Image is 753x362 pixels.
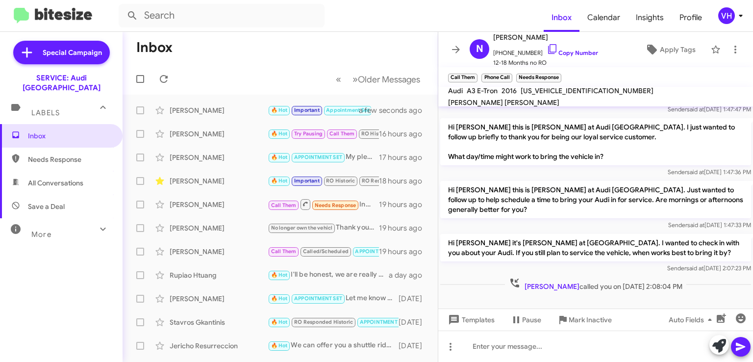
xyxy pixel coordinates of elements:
[569,311,612,329] span: Mark Inactive
[718,7,735,24] div: VH
[668,105,751,113] span: Sender [DATE] 1:47:47 PM
[547,49,598,56] a: Copy Number
[271,272,288,278] span: 🔥 Hot
[355,248,403,255] span: APPOINTMENT SET
[493,43,598,58] span: [PHONE_NUMBER]
[43,48,102,57] span: Special Campaign
[379,176,430,186] div: 18 hours ago
[493,58,598,68] span: 12-18 Months no RO
[399,317,430,327] div: [DATE]
[13,41,110,64] a: Special Campaign
[362,178,421,184] span: RO Responded Historic
[379,129,430,139] div: 16 hours ago
[28,131,111,141] span: Inbox
[493,31,598,43] span: [PERSON_NAME]
[268,246,379,257] div: Inbound Call
[336,73,341,85] span: «
[440,181,751,218] p: Hi [PERSON_NAME] this is [PERSON_NAME] at Audi [GEOGRAPHIC_DATA]. Just wanted to follow up to hel...
[358,74,420,85] span: Older Messages
[440,234,751,261] p: Hi [PERSON_NAME] it's [PERSON_NAME] at [GEOGRAPHIC_DATA]. I wanted to check in with you about you...
[268,175,379,186] div: Can you provide your current mileage or an estimate of it? Is it the front or rear brake pads and...
[268,340,399,351] div: We can offer you a shuttle ride within a 12 miles radius, otherwise we will have to try for anoth...
[271,225,333,231] span: No longer own the vehicl
[268,198,379,210] div: Inbound Call
[271,178,288,184] span: 🔥 Hot
[268,222,379,233] div: Thank you for getting back to me. I will update my records.
[525,282,579,291] span: [PERSON_NAME]
[28,202,65,211] span: Save a Deal
[329,130,355,137] span: Call Them
[549,311,620,329] button: Mark Inactive
[579,3,628,32] span: Calendar
[170,247,268,257] div: [PERSON_NAME]
[448,98,559,107] span: [PERSON_NAME] [PERSON_NAME]
[669,311,716,329] span: Auto Fields
[467,86,498,95] span: A3 E-Tron
[271,202,297,208] span: Call Them
[28,155,111,164] span: Needs Response
[628,3,672,32] a: Insights
[448,74,477,82] small: Call Them
[505,277,686,291] span: called you on [DATE] 2:08:04 PM
[170,223,268,233] div: [PERSON_NAME]
[522,311,541,329] span: Pause
[660,41,696,58] span: Apply Tags
[294,319,353,325] span: RO Responded Historic
[379,247,430,257] div: 19 hours ago
[481,74,512,82] small: Phone Call
[347,69,426,89] button: Next
[271,295,288,302] span: 🔥 Hot
[672,3,710,32] a: Profile
[271,130,288,137] span: 🔥 Hot
[31,108,60,117] span: Labels
[440,118,751,165] p: Hi [PERSON_NAME] this is [PERSON_NAME] at Audi [GEOGRAPHIC_DATA]. I just wanted to follow up brie...
[476,41,483,57] span: N
[438,311,502,329] button: Templates
[268,128,379,139] div: Standard Maintenance (a long list- which includes an oil & filter change), Air Cleaner - Clean ho...
[710,7,742,24] button: VH
[28,178,83,188] span: All Conversations
[667,264,751,272] span: Sender [DATE] 2:07:23 PM
[294,107,320,113] span: Important
[502,311,549,329] button: Pause
[634,41,706,58] button: Apply Tags
[271,342,288,349] span: 🔥 Hot
[668,168,751,176] span: Sender [DATE] 1:47:36 PM
[516,74,561,82] small: Needs Response
[294,295,342,302] span: APPOINTMENT SET
[268,104,371,116] div: No problem. You'd be doing your 95k service and it's $1,024.95 before taxes. I can put you in for...
[268,152,379,163] div: My pleasure
[268,293,399,304] div: Let me know if you need anything else. Otherwise, I have you down for an oil change [DATE][DATE] ...
[170,294,268,304] div: [PERSON_NAME]
[271,319,288,325] span: 🔥 Hot
[379,223,430,233] div: 19 hours ago
[330,69,426,89] nav: Page navigation example
[294,178,320,184] span: Important
[294,130,323,137] span: Try Pausing
[544,3,579,32] span: Inbox
[170,129,268,139] div: [PERSON_NAME]
[136,40,173,55] h1: Inbox
[315,202,356,208] span: Needs Response
[170,105,268,115] div: [PERSON_NAME]
[170,200,268,209] div: [PERSON_NAME]
[268,269,389,281] div: I'll be honest, we are really backed up on cars in service this week- short on technicians. It ma...
[379,200,430,209] div: 19 hours ago
[360,319,408,325] span: APPOINTMENT SET
[687,168,704,176] span: said at
[389,270,430,280] div: a day ago
[399,341,430,351] div: [DATE]
[303,248,349,255] span: Called/Scheduled
[521,86,653,95] span: [US_VEHICLE_IDENTIFICATION_NUMBER]
[31,230,51,239] span: More
[668,221,751,229] span: Sender [DATE] 1:47:33 PM
[170,341,268,351] div: Jericho Resurreccion
[446,311,495,329] span: Templates
[271,248,297,255] span: Call Them
[330,69,347,89] button: Previous
[399,294,430,304] div: [DATE]
[271,154,288,160] span: 🔥 Hot
[687,105,704,113] span: said at
[686,264,703,272] span: said at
